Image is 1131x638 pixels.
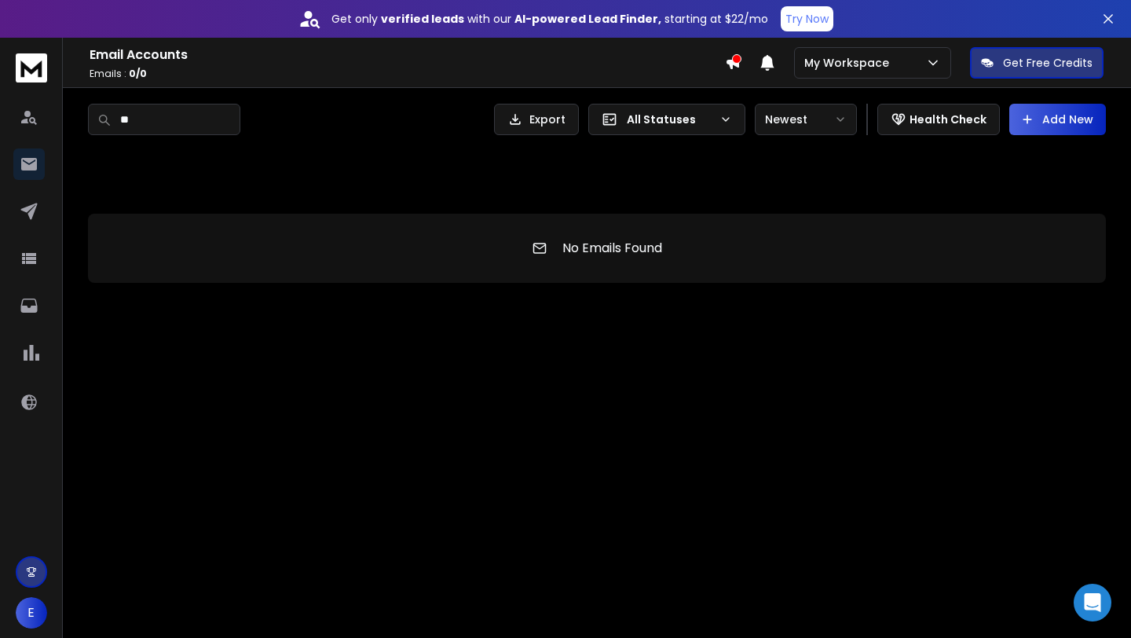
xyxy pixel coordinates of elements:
[16,597,47,629] button: E
[514,11,661,27] strong: AI-powered Lead Finder,
[331,11,768,27] p: Get only with our starting at $22/mo
[877,104,1000,135] button: Health Check
[785,11,829,27] p: Try Now
[970,47,1104,79] button: Get Free Credits
[1074,584,1111,621] div: Open Intercom Messenger
[494,104,579,135] button: Export
[90,68,725,80] p: Emails :
[129,67,147,80] span: 0 / 0
[90,46,725,64] h1: Email Accounts
[627,112,713,127] p: All Statuses
[381,11,464,27] strong: verified leads
[755,104,857,135] button: Newest
[781,6,833,31] button: Try Now
[16,53,47,82] img: logo
[804,55,895,71] p: My Workspace
[1003,55,1093,71] p: Get Free Credits
[910,112,986,127] p: Health Check
[562,239,662,258] p: No Emails Found
[1009,104,1106,135] button: Add New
